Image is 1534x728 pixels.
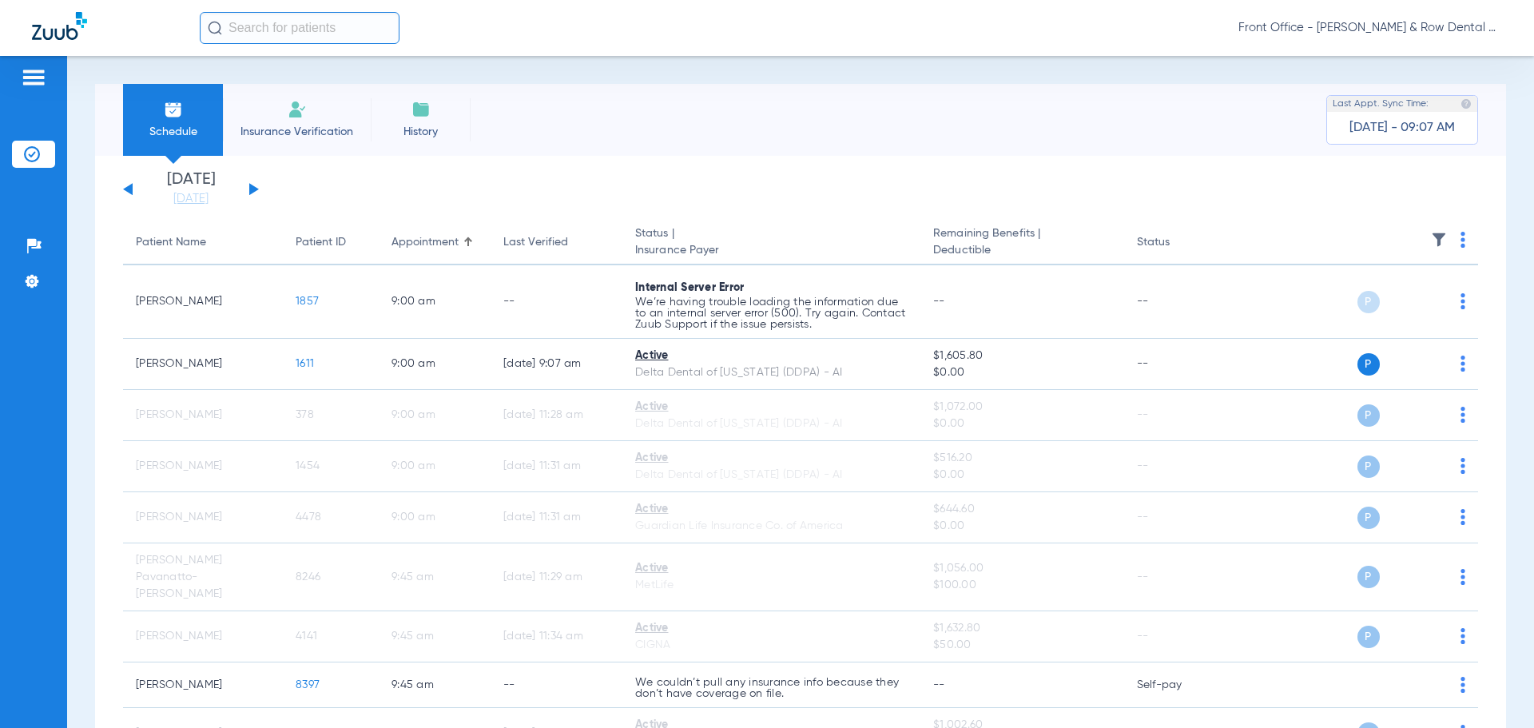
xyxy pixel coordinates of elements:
[135,124,211,140] span: Schedule
[635,348,908,364] div: Active
[164,100,183,119] img: Schedule
[379,611,491,662] td: 9:45 AM
[296,234,366,251] div: Patient ID
[1460,458,1465,474] img: group-dot-blue.svg
[21,68,46,87] img: hamburger-icon
[491,441,622,492] td: [DATE] 11:31 AM
[379,441,491,492] td: 9:00 AM
[503,234,568,251] div: Last Verified
[1357,404,1380,427] span: P
[1454,651,1534,728] iframe: Chat Widget
[1460,293,1465,309] img: group-dot-blue.svg
[622,221,920,265] th: Status |
[635,296,908,330] p: We’re having trouble loading the information due to an internal server error (500). Try again. Co...
[143,191,239,207] a: [DATE]
[123,339,283,390] td: [PERSON_NAME]
[296,234,346,251] div: Patient ID
[491,611,622,662] td: [DATE] 11:34 AM
[1357,566,1380,588] span: P
[635,416,908,432] div: Delta Dental of [US_STATE] (DDPA) - AI
[635,501,908,518] div: Active
[635,637,908,654] div: CIGNA
[635,620,908,637] div: Active
[1460,232,1465,248] img: group-dot-blue.svg
[379,662,491,708] td: 9:45 AM
[503,234,610,251] div: Last Verified
[1460,356,1465,372] img: group-dot-blue.svg
[1124,339,1232,390] td: --
[491,492,622,543] td: [DATE] 11:31 AM
[933,450,1111,467] span: $516.20
[1124,221,1232,265] th: Status
[235,124,359,140] span: Insurance Verification
[296,571,320,583] span: 8246
[491,662,622,708] td: --
[933,242,1111,259] span: Deductible
[296,358,314,369] span: 1611
[635,467,908,483] div: Delta Dental of [US_STATE] (DDPA) - AI
[1124,543,1232,611] td: --
[1124,611,1232,662] td: --
[200,12,399,44] input: Search for patients
[1333,96,1429,112] span: Last Appt. Sync Time:
[933,637,1111,654] span: $50.00
[391,234,478,251] div: Appointment
[136,234,270,251] div: Patient Name
[1349,120,1455,136] span: [DATE] - 09:07 AM
[1357,291,1380,313] span: P
[123,543,283,611] td: [PERSON_NAME] Pavanatto-[PERSON_NAME]
[1357,626,1380,648] span: P
[635,577,908,594] div: MetLife
[635,518,908,535] div: Guardian Life Insurance Co. of America
[491,390,622,441] td: [DATE] 11:28 AM
[933,501,1111,518] span: $644.60
[1431,232,1447,248] img: filter.svg
[208,21,222,35] img: Search Icon
[379,265,491,339] td: 9:00 AM
[296,296,319,307] span: 1857
[379,390,491,441] td: 9:00 AM
[1460,98,1472,109] img: last sync help info
[296,679,320,690] span: 8397
[1124,265,1232,339] td: --
[635,364,908,381] div: Delta Dental of [US_STATE] (DDPA) - AI
[933,364,1111,381] span: $0.00
[296,631,317,642] span: 4141
[391,234,459,251] div: Appointment
[1460,628,1465,644] img: group-dot-blue.svg
[411,100,431,119] img: History
[1357,353,1380,376] span: P
[933,577,1111,594] span: $100.00
[1460,569,1465,585] img: group-dot-blue.svg
[1460,509,1465,525] img: group-dot-blue.svg
[491,265,622,339] td: --
[379,339,491,390] td: 9:00 AM
[123,390,283,441] td: [PERSON_NAME]
[635,242,908,259] span: Insurance Payer
[379,492,491,543] td: 9:00 AM
[635,677,908,699] p: We couldn’t pull any insurance info because they don’t have coverage on file.
[920,221,1123,265] th: Remaining Benefits |
[123,441,283,492] td: [PERSON_NAME]
[635,399,908,416] div: Active
[933,416,1111,432] span: $0.00
[933,518,1111,535] span: $0.00
[123,265,283,339] td: [PERSON_NAME]
[123,611,283,662] td: [PERSON_NAME]
[383,124,459,140] span: History
[1124,662,1232,708] td: Self-pay
[1357,455,1380,478] span: P
[1460,407,1465,423] img: group-dot-blue.svg
[296,409,314,420] span: 378
[933,679,945,690] span: --
[491,339,622,390] td: [DATE] 9:07 AM
[491,543,622,611] td: [DATE] 11:29 AM
[1124,492,1232,543] td: --
[296,460,320,471] span: 1454
[933,620,1111,637] span: $1,632.80
[379,543,491,611] td: 9:45 AM
[635,560,908,577] div: Active
[288,100,307,119] img: Manual Insurance Verification
[123,662,283,708] td: [PERSON_NAME]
